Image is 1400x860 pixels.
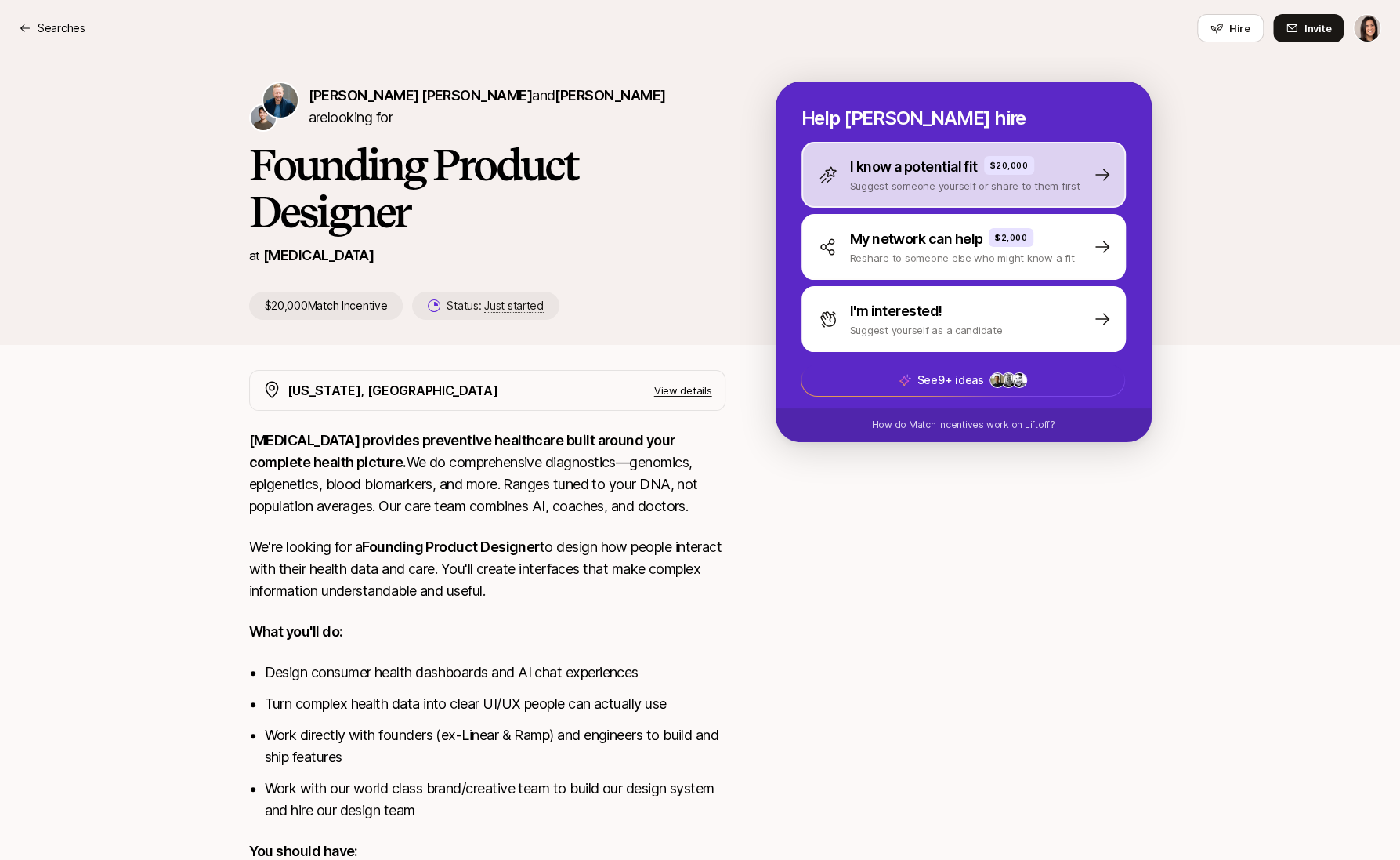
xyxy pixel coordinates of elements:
span: Just started [484,299,544,313]
strong: Founding Product Designer [362,539,540,555]
img: f0d47d63_c353_4b2f_89aa_13df451d1d02.jpg [1001,373,1015,387]
p: See 9+ ideas [917,371,983,390]
p: How do Match Incentives work on Liftoff? [871,418,1055,432]
p: My network can help [850,228,983,250]
p: I know a potential fit [850,156,978,178]
p: Suggest someone yourself or share to them first [850,178,1080,194]
span: [PERSON_NAME] [PERSON_NAME] [309,87,532,103]
p: $2,000 [995,231,1027,244]
img: Eleanor Morgan [1354,15,1380,42]
p: $20,000 Match Incentive [249,292,403,320]
li: Work directly with founders (ex-Linear & Ramp) and engineers to build and ship features [265,724,725,768]
p: Suggest yourself as a candidate [850,322,1003,338]
p: Reshare to someone else who might know a fit [850,250,1075,266]
p: We do comprehensive diagnostics—genomics, epigenetics, blood biomarkers, and more. Ranges tuned t... [249,430,725,517]
p: are looking for [309,85,725,129]
img: Sagan Schultz [263,83,298,118]
p: [US_STATE], [GEOGRAPHIC_DATA] [288,380,498,401]
p: Help [PERSON_NAME] hire [801,107,1126,129]
p: View details [654,383,712,398]
p: We're looking for a to design how people interact with their health data and care. You'll create ... [249,536,725,602]
img: cb78c427_e054_49d1_b059_7fa387992f56.jpg [1012,373,1026,387]
li: Turn complex health data into clear UI/UX people can actually use [265,693,725,715]
li: Work with our world class brand/creative team to build our design system and hire our design team [265,778,725,822]
button: Invite [1273,14,1344,42]
p: I'm interested! [850,300,942,322]
p: at [249,245,260,266]
strong: You should have: [249,843,358,859]
button: Hire [1197,14,1264,42]
p: $20,000 [990,159,1029,172]
button: See9+ ideas [801,364,1125,397]
p: [MEDICAL_DATA] [263,245,374,267]
p: Searches [38,19,85,38]
span: [PERSON_NAME] [555,87,665,103]
p: Status: [447,296,543,315]
h1: Founding Product Designer [249,141,725,235]
strong: What you'll do: [249,623,343,640]
img: David Deng [251,105,276,130]
span: and [532,87,665,103]
li: Design consumer health dashboards and AI chat experiences [265,662,725,684]
span: Invite [1304,20,1331,36]
strong: [MEDICAL_DATA] provides preventive healthcare built around your complete health picture. [249,432,678,470]
button: Eleanor Morgan [1353,14,1381,42]
img: f0936900_d56c_467f_af31_1b3fd38f9a79.jpg [990,373,1004,387]
span: Hire [1229,20,1250,36]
